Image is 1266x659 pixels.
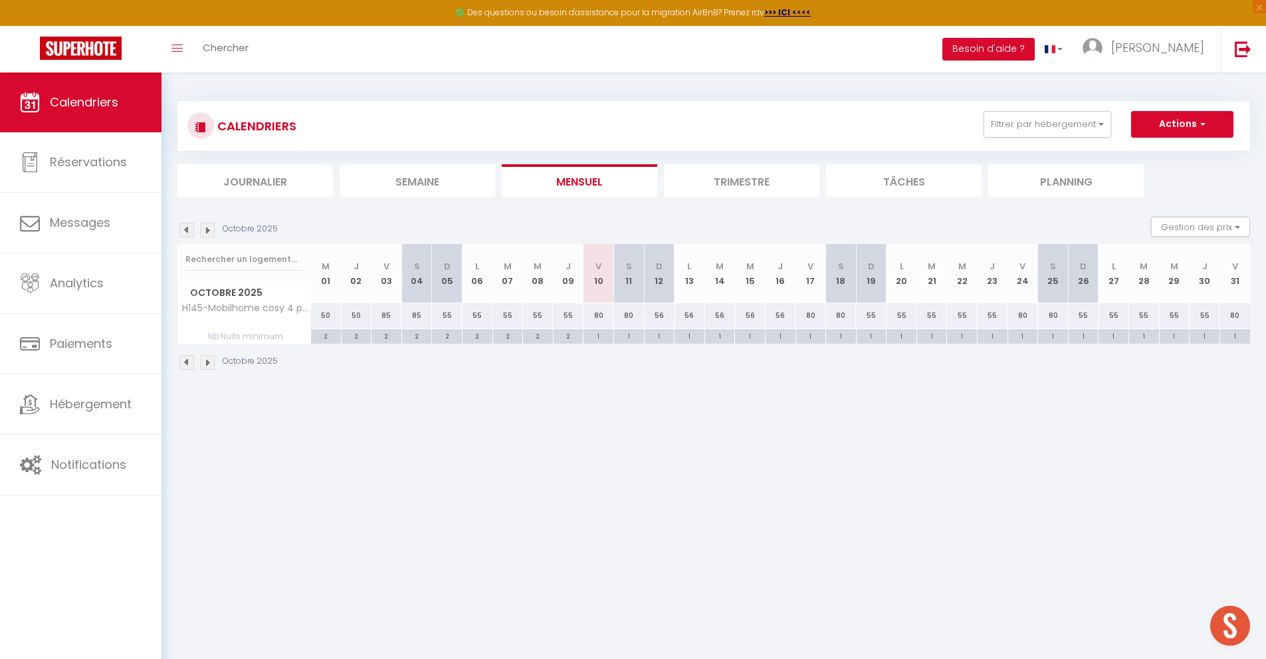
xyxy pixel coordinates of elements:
th: 08 [523,244,554,303]
abbr: S [414,260,420,273]
div: 80 [1219,303,1250,328]
th: 22 [947,244,978,303]
div: 1 [1099,329,1128,342]
abbr: L [1112,260,1116,273]
span: Notifications [51,456,126,473]
th: 12 [644,244,675,303]
li: Trimestre [664,164,819,197]
abbr: M [504,260,512,273]
p: Octobre 2025 [223,355,278,368]
span: Analytics [50,275,104,291]
div: 55 [462,303,492,328]
li: Planning [988,164,1144,197]
abbr: L [900,260,904,273]
div: 55 [1129,303,1160,328]
span: [PERSON_NAME] [1111,39,1204,56]
input: Rechercher un logement... [185,247,303,271]
div: 80 [1038,303,1069,328]
th: 31 [1219,244,1250,303]
th: 02 [341,244,371,303]
abbr: J [778,260,783,273]
abbr: V [595,260,601,273]
th: 09 [553,244,583,303]
div: 55 [432,303,463,328]
span: H145-Mobilhome cosy 4 pers 2 ch - Camping 5* [180,303,313,313]
div: 55 [1068,303,1099,328]
div: 85 [371,303,402,328]
div: 1 [857,329,887,342]
th: 30 [1190,244,1220,303]
img: Super Booking [40,37,122,60]
div: 80 [613,303,644,328]
th: 16 [765,244,795,303]
div: 55 [492,303,523,328]
th: 27 [1099,244,1129,303]
div: 1 [614,329,644,342]
div: 1 [1220,329,1250,342]
abbr: M [1170,260,1178,273]
span: Nb Nuits minimum [178,329,310,344]
abbr: M [322,260,330,273]
div: 56 [644,303,675,328]
th: 26 [1068,244,1099,303]
div: 1 [1190,329,1219,342]
th: 21 [916,244,947,303]
div: 55 [887,303,917,328]
div: 1 [766,329,795,342]
div: 55 [1099,303,1129,328]
div: 1 [826,329,856,342]
th: 29 [1159,244,1190,303]
div: 1 [947,329,977,342]
div: 1 [583,329,613,342]
abbr: L [687,260,691,273]
th: 07 [492,244,523,303]
div: 85 [401,303,432,328]
div: 50 [341,303,371,328]
th: 23 [978,244,1008,303]
div: 1 [1069,329,1099,342]
a: Chercher [193,26,259,72]
abbr: M [746,260,754,273]
span: Hébergement [50,396,132,412]
div: 2 [432,329,462,342]
div: 1 [978,329,1007,342]
div: 80 [795,303,826,328]
div: 2 [342,329,371,342]
div: 1 [645,329,675,342]
abbr: L [475,260,479,273]
li: Journalier [177,164,333,197]
div: 2 [402,329,432,342]
button: Actions [1131,111,1233,138]
button: Filtrer par hébergement [984,111,1111,138]
th: 24 [1007,244,1038,303]
div: 56 [735,303,766,328]
div: 1 [735,329,765,342]
div: 80 [583,303,614,328]
a: ... [PERSON_NAME] [1073,26,1221,72]
span: Calendriers [50,94,118,110]
th: 06 [462,244,492,303]
div: 56 [765,303,795,328]
div: 1 [796,329,826,342]
abbr: S [626,260,632,273]
div: 2 [523,329,553,342]
th: 05 [432,244,463,303]
th: 01 [311,244,342,303]
div: 55 [856,303,887,328]
div: 80 [1007,303,1038,328]
div: 55 [523,303,554,328]
div: 55 [1190,303,1220,328]
th: 19 [856,244,887,303]
th: 25 [1038,244,1069,303]
abbr: J [566,260,571,273]
div: 2 [554,329,583,342]
th: 11 [613,244,644,303]
div: 2 [493,329,523,342]
span: Octobre 2025 [178,283,310,303]
abbr: M [928,260,936,273]
button: Besoin d'aide ? [942,38,1035,61]
abbr: V [383,260,389,273]
li: Semaine [340,164,495,197]
abbr: S [1050,260,1056,273]
div: 50 [311,303,342,328]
